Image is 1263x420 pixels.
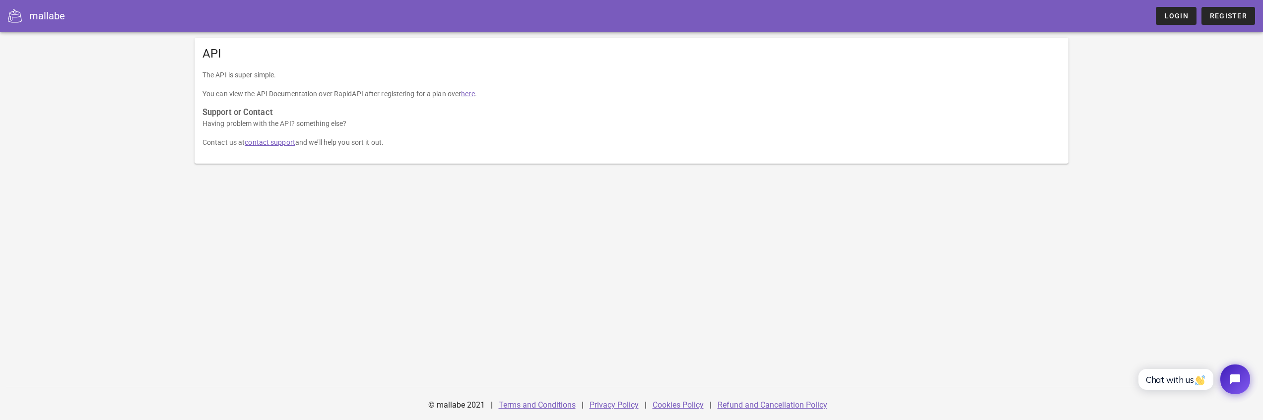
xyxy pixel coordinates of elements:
[1209,12,1247,20] span: Register
[202,69,1061,80] p: The API is super simple.
[202,107,1061,118] h3: Support or Contact
[590,400,639,410] a: Privacy Policy
[202,88,1061,99] p: You can view the API Documentation over RapidAPI after registering for a plan over .
[195,38,1068,69] div: API
[1201,7,1255,25] a: Register
[245,138,295,146] a: contact support
[461,90,474,98] a: here
[29,8,65,23] div: mallabe
[422,393,491,417] div: © mallabe 2021
[718,400,827,410] a: Refund and Cancellation Policy
[645,393,647,417] div: |
[499,400,576,410] a: Terms and Conditions
[202,118,1061,129] p: Having problem with the API? something else?
[202,137,1061,148] p: Contact us at and we’ll help you sort it out.
[1156,7,1196,25] a: Login
[710,393,712,417] div: |
[582,393,584,417] div: |
[1128,356,1259,403] iframe: Tidio Chat
[653,400,704,410] a: Cookies Policy
[491,393,493,417] div: |
[1164,12,1188,20] span: Login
